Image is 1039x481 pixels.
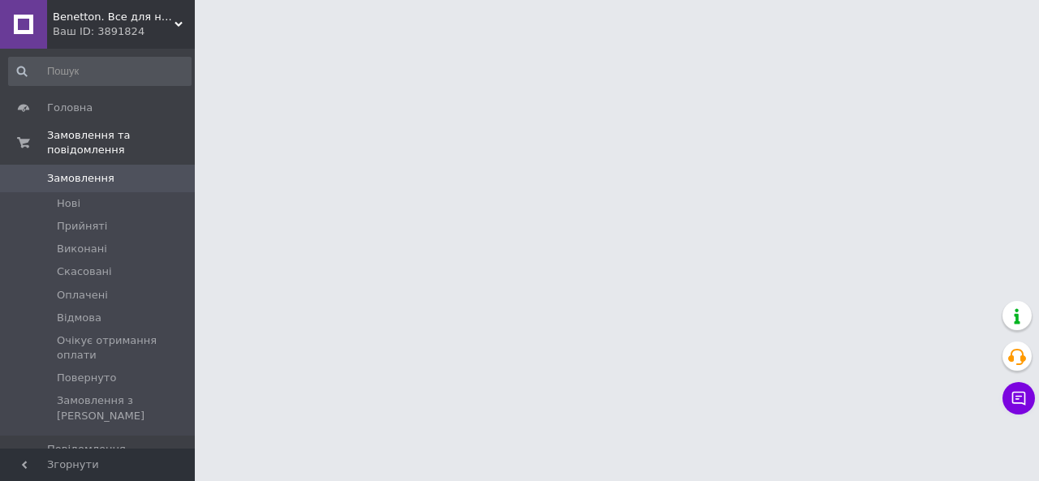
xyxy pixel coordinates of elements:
span: Benetton. Все для нарощування волосся [53,10,175,24]
span: Замовлення [47,171,114,186]
input: Пошук [8,57,192,86]
div: Ваш ID: 3891824 [53,24,195,39]
span: Повернуто [57,371,116,385]
span: Виконані [57,242,107,256]
span: Прийняті [57,219,107,234]
span: Замовлення та повідомлення [47,128,195,157]
span: Повідомлення [47,442,126,457]
span: Нові [57,196,80,211]
span: Скасовані [57,264,112,279]
button: Чат з покупцем [1002,382,1035,414]
span: Відмова [57,311,101,325]
span: Головна [47,101,93,115]
span: Замовлення з [PERSON_NAME] [57,393,190,423]
span: Очікує отримання оплати [57,333,190,363]
span: Оплачені [57,288,108,303]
